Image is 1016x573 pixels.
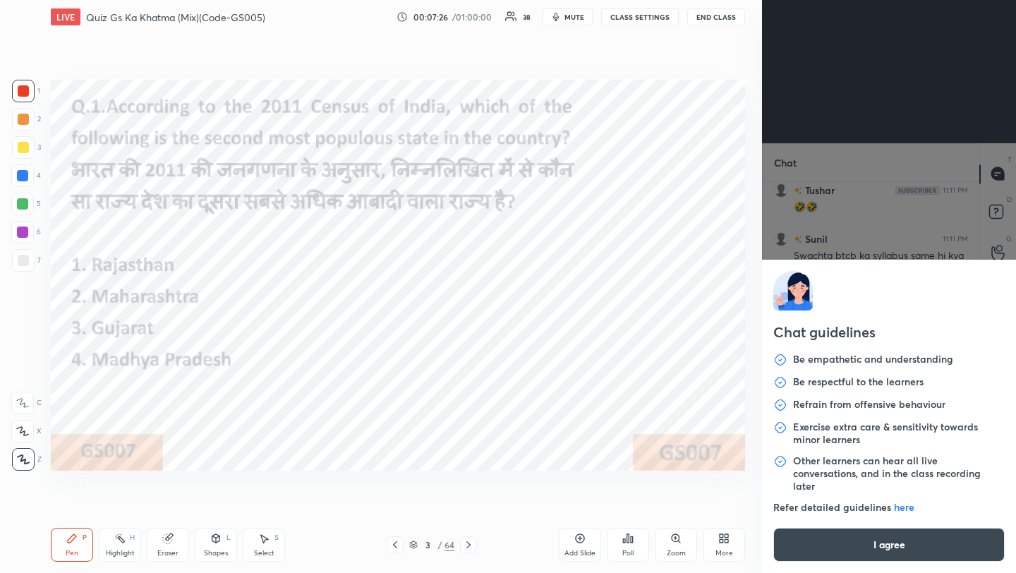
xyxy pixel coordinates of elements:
div: LIVE [51,8,80,25]
div: 7 [12,249,41,272]
div: Eraser [157,550,179,557]
div: Add Slide [564,550,595,557]
div: 64 [445,538,454,551]
div: Pen [66,550,78,557]
div: 3 [421,541,435,549]
div: / [437,541,442,549]
div: Z [12,448,42,471]
button: mute [542,8,593,25]
div: Select [254,550,274,557]
p: Be empathetic and understanding [793,353,953,367]
div: L [226,534,231,541]
h2: Chat guidelines [773,322,1005,346]
div: 2 [12,108,41,131]
div: 4 [11,164,41,187]
div: Highlight [106,550,135,557]
div: 5 [11,193,41,215]
div: S [274,534,279,541]
span: mute [564,12,584,22]
div: 38 [523,13,531,20]
div: Poll [622,550,634,557]
div: 6 [11,221,41,243]
div: 3 [12,136,41,159]
a: here [894,500,914,514]
p: Exercise extra care & sensitivity towards minor learners [793,421,1005,446]
button: End Class [687,8,745,25]
p: Refrain from offensive behaviour [793,398,945,412]
div: H [130,534,135,541]
div: More [715,550,733,557]
p: Be respectful to the learners [793,375,924,390]
div: C [11,392,42,414]
div: P [83,534,87,541]
p: Refer detailed guidelines [773,501,1005,514]
div: Zoom [667,550,686,557]
button: CLASS SETTINGS [601,8,679,25]
div: 1 [12,80,40,102]
div: X [11,420,42,442]
h4: Quiz Gs Ka Khatma (Mix)(Code-GS005) [86,11,265,24]
button: I agree [773,528,1005,562]
div: Shapes [204,550,228,557]
p: Other learners can hear all live conversations, and in the class recording later [793,454,1005,493]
